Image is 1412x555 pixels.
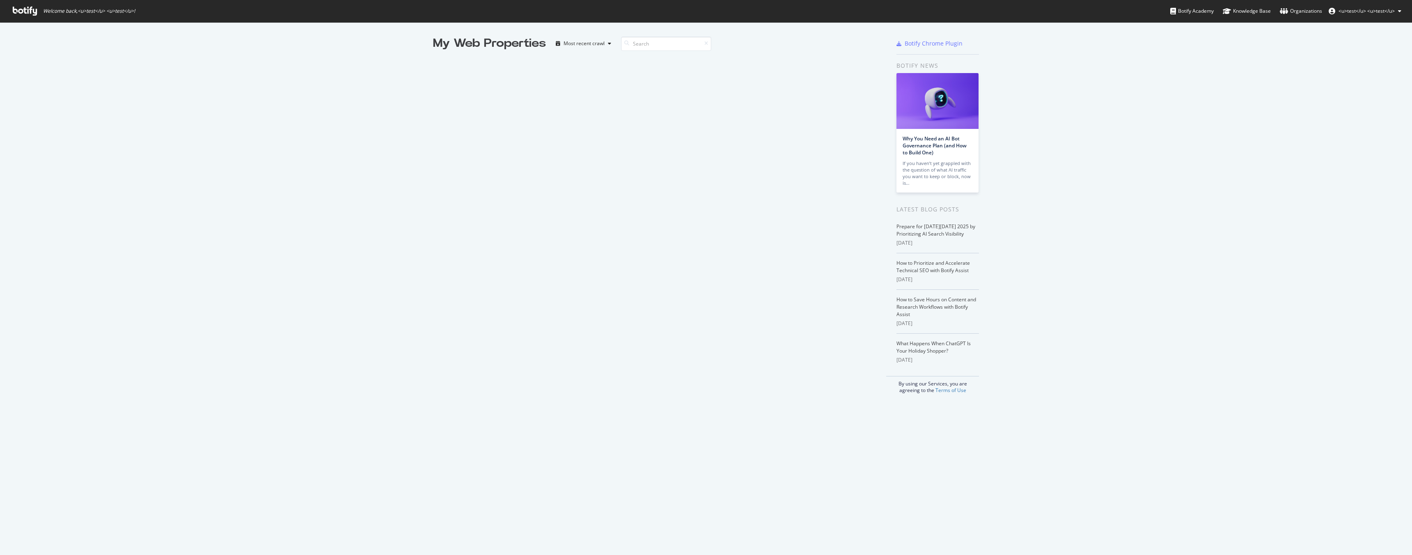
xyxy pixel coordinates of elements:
[896,223,975,237] a: Prepare for [DATE][DATE] 2025 by Prioritizing AI Search Visibility
[896,259,970,274] a: How to Prioritize and Accelerate Technical SEO with Botify Assist
[564,41,605,46] div: Most recent crawl
[896,296,976,318] a: How to Save Hours on Content and Research Workflows with Botify Assist
[1223,7,1271,15] div: Knowledge Base
[433,35,546,52] div: My Web Properties
[903,135,967,156] a: Why You Need an AI Bot Governance Plan (and How to Build One)
[896,39,963,48] a: Botify Chrome Plugin
[621,37,711,51] input: Search
[1280,7,1322,15] div: Organizations
[896,239,979,247] div: [DATE]
[886,376,979,394] div: By using our Services, you are agreeing to the
[896,276,979,283] div: [DATE]
[896,356,979,364] div: [DATE]
[896,320,979,327] div: [DATE]
[896,61,979,70] div: Botify news
[935,387,966,394] a: Terms of Use
[905,39,963,48] div: Botify Chrome Plugin
[43,8,135,14] span: Welcome back, <u>test</u> <u>test</u> !
[552,37,614,50] button: Most recent crawl
[896,205,979,214] div: Latest Blog Posts
[1170,7,1214,15] div: Botify Academy
[1322,5,1408,18] button: <u>test</u> <u>test</u>
[903,160,972,186] div: If you haven’t yet grappled with the question of what AI traffic you want to keep or block, now is…
[1339,7,1395,14] span: <u>test</u> <u>test</u>
[896,340,971,354] a: What Happens When ChatGPT Is Your Holiday Shopper?
[896,73,979,129] img: Why You Need an AI Bot Governance Plan (and How to Build One)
